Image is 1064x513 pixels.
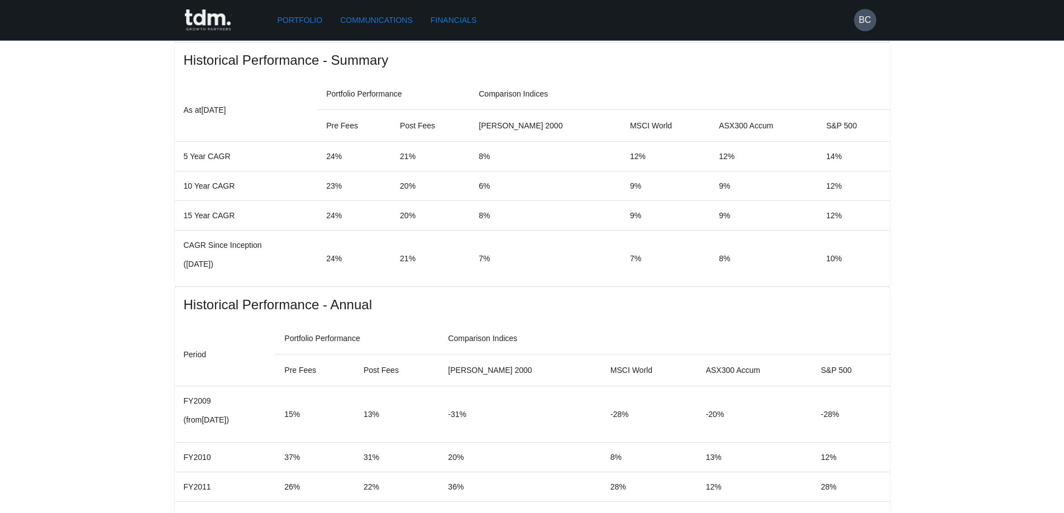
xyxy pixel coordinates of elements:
td: 23% [317,171,391,201]
td: 12% [812,443,890,472]
th: ASX300 Accum [710,110,817,142]
th: MSCI World [621,110,710,142]
p: (from [DATE] ) [184,414,267,425]
th: Pre Fees [317,110,391,142]
p: As at [DATE] [184,103,309,117]
td: 24% [317,142,391,171]
td: 28% [602,472,697,502]
td: 6% [470,171,621,201]
td: 37% [275,443,355,472]
td: 15% [275,386,355,443]
td: 10% [817,231,889,287]
h6: BC [858,13,871,27]
td: 8% [710,231,817,287]
td: 28% [812,472,890,502]
td: -20% [697,386,812,443]
td: 5 Year CAGR [175,142,318,171]
a: Portfolio [273,10,327,31]
td: 24% [317,201,391,231]
th: Comparison Indices [439,323,889,354]
th: Portfolio Performance [317,78,470,110]
td: 20% [391,171,470,201]
td: 8% [470,142,621,171]
a: Communications [336,10,417,31]
span: Historical Performance - Summary [184,51,881,69]
td: FY2010 [175,443,276,472]
button: BC [854,9,876,31]
th: Period [175,323,276,386]
th: MSCI World [602,354,697,386]
td: 9% [710,201,817,231]
td: 20% [439,443,601,472]
th: S&P 500 [812,354,890,386]
td: 9% [710,171,817,201]
p: ( [DATE] ) [184,258,309,270]
th: Comparison Indices [470,78,889,110]
td: 21% [391,231,470,287]
td: 9% [621,171,710,201]
td: -28% [602,386,697,443]
td: 21% [391,142,470,171]
td: 13% [355,386,439,443]
td: 12% [710,142,817,171]
td: 13% [697,443,812,472]
td: 12% [817,201,889,231]
td: 9% [621,201,710,231]
td: 8% [602,443,697,472]
th: [PERSON_NAME] 2000 [439,354,601,386]
td: 20% [391,201,470,231]
th: [PERSON_NAME] 2000 [470,110,621,142]
td: 14% [817,142,889,171]
td: 10 Year CAGR [175,171,318,201]
td: 36% [439,472,601,502]
th: Pre Fees [275,354,355,386]
td: 12% [621,142,710,171]
td: -28% [812,386,890,443]
td: -31% [439,386,601,443]
td: FY2009 [175,386,276,443]
th: Post Fees [355,354,439,386]
span: Historical Performance - Annual [184,296,881,314]
td: 24% [317,231,391,287]
th: ASX300 Accum [697,354,812,386]
td: CAGR Since Inception [175,231,318,287]
th: S&P 500 [817,110,889,142]
td: 12% [697,472,812,502]
td: 8% [470,201,621,231]
td: 31% [355,443,439,472]
td: 7% [470,231,621,287]
th: Portfolio Performance [275,323,439,354]
td: 15 Year CAGR [175,201,318,231]
a: Financials [426,10,481,31]
td: 7% [621,231,710,287]
td: 22% [355,472,439,502]
td: 26% [275,472,355,502]
td: FY2011 [175,472,276,502]
th: Post Fees [391,110,470,142]
td: 12% [817,171,889,201]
